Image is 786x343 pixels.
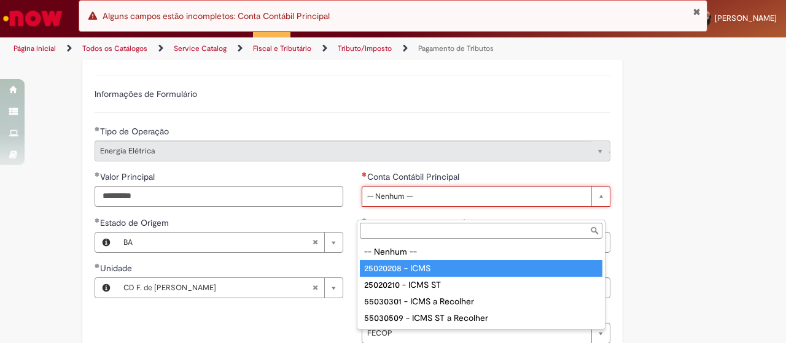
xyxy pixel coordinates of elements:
[360,277,602,293] div: 25020210 - ICMS ST
[360,293,602,310] div: 55030301 - ICMS a Recolher
[357,241,605,329] ul: Conta Contábil Principal
[360,244,602,260] div: -- Nenhum --
[360,260,602,277] div: 25020208 - ICMS
[360,310,602,326] div: 55030509 - ICMS ST a Recolher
